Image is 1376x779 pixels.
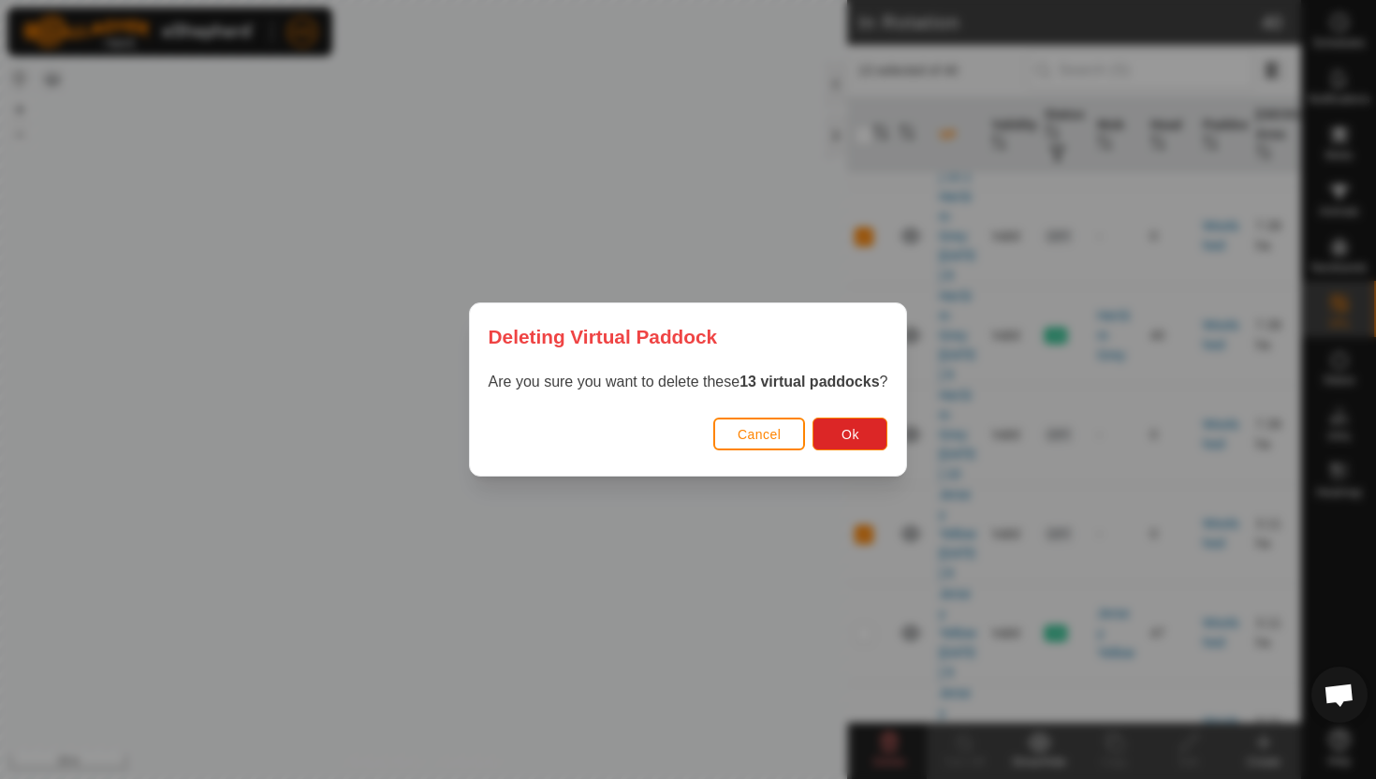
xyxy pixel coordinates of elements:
[738,427,782,442] span: Cancel
[489,322,718,351] span: Deleting Virtual Paddock
[489,374,888,389] span: Are you sure you want to delete these ?
[739,374,879,389] strong: 13 virtual paddocks
[812,418,887,450] button: Ok
[842,427,859,442] span: Ok
[1311,667,1368,723] div: Open chat
[713,418,806,450] button: Cancel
